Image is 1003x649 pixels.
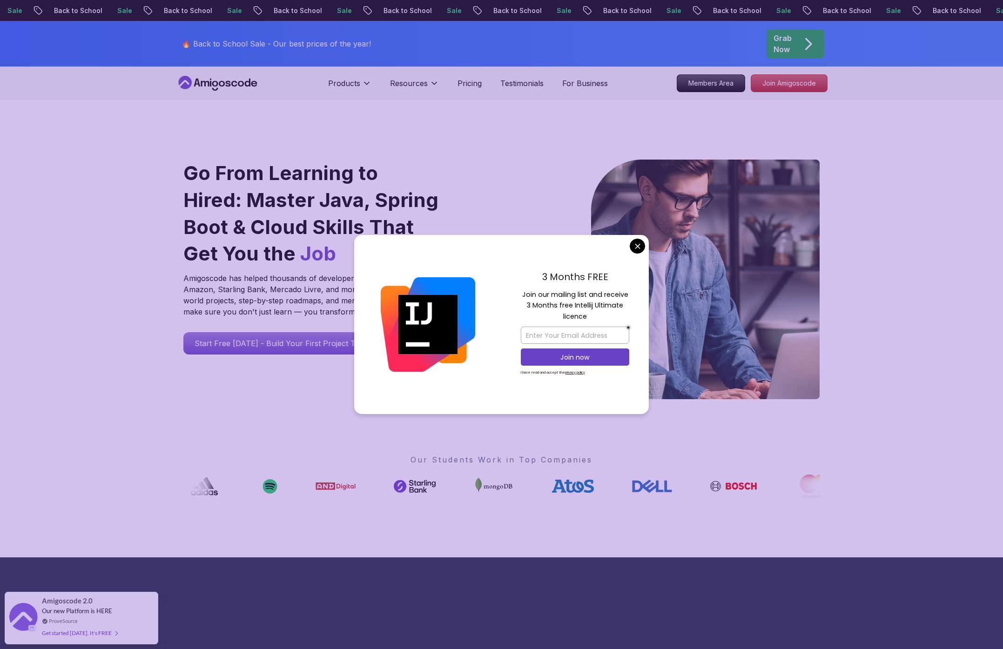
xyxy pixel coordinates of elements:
[704,6,767,15] p: Back to School
[390,78,439,96] button: Resources
[594,6,657,15] p: Back to School
[218,6,248,15] p: Sale
[877,6,907,15] p: Sale
[562,78,608,89] a: For Business
[438,6,467,15] p: Sale
[108,6,138,15] p: Sale
[42,595,93,606] span: Amigoscode 2.0
[751,74,828,92] a: Join Amigoscode
[328,78,371,96] button: Products
[751,75,827,92] p: Join Amigoscode
[677,74,745,92] a: Members Area
[657,6,687,15] p: Sale
[390,78,428,89] p: Resources
[374,6,438,15] p: Back to School
[42,607,112,615] span: Our new Platform is HERE
[300,241,336,265] span: Job
[182,38,371,49] p: 🔥 Back to School Sale - Our best prices of the year!
[45,6,108,15] p: Back to School
[49,617,78,625] a: ProveSource
[328,6,357,15] p: Sale
[774,33,792,55] p: Grab Now
[677,75,745,92] p: Members Area
[767,6,797,15] p: Sale
[264,6,328,15] p: Back to School
[183,454,820,465] p: Our Students Work in Top Companies
[814,6,877,15] p: Back to School
[9,603,37,633] img: provesource social proof notification image
[484,6,547,15] p: Back to School
[42,628,117,638] div: Get started [DATE]. It's FREE
[923,6,987,15] p: Back to School
[591,160,820,399] img: hero
[183,160,440,267] h1: Go From Learning to Hired: Master Java, Spring Boot & Cloud Skills That Get You the
[155,6,218,15] p: Back to School
[458,78,482,89] a: Pricing
[547,6,577,15] p: Sale
[328,78,360,89] p: Products
[500,78,544,89] a: Testimonials
[183,332,398,355] a: Start Free [DATE] - Build Your First Project This Week
[183,273,407,317] p: Amigoscode has helped thousands of developers land roles at Amazon, Starling Bank, Mercado Livre,...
